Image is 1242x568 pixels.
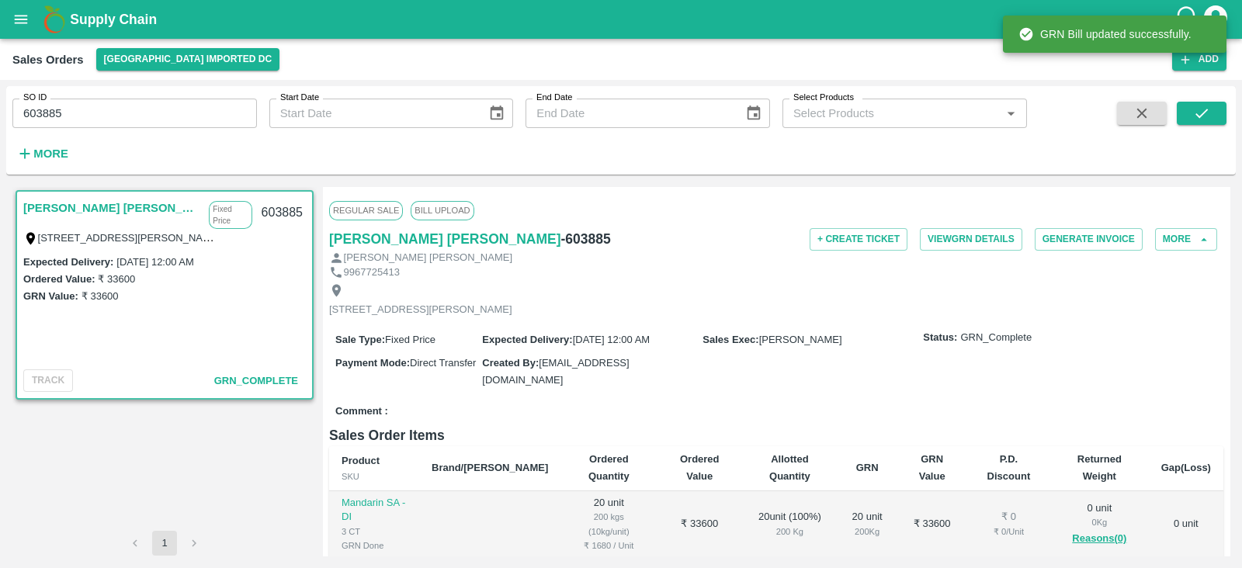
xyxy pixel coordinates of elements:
[657,491,742,559] td: ₹ 33600
[3,2,39,37] button: open drawer
[252,195,312,231] div: 603885
[561,228,611,250] h6: - 603885
[98,273,135,285] label: ₹ 33600
[33,147,68,160] strong: More
[70,12,157,27] b: Supply Chain
[342,496,407,525] p: Mandarin SA -DI
[1035,228,1143,251] button: Generate Invoice
[960,331,1032,345] span: GRN_Complete
[920,228,1022,251] button: ViewGRN Details
[12,99,257,128] input: Enter SO ID
[23,273,95,285] label: Ordered Value:
[573,539,644,552] div: ₹ 1680 / Unit
[329,303,512,317] p: [STREET_ADDRESS][PERSON_NAME]
[850,525,885,539] div: 200 Kg
[342,525,407,539] div: 3 CT
[1063,515,1136,529] div: 0 Kg
[573,334,650,345] span: [DATE] 12:00 AM
[23,256,113,268] label: Expected Delivery :
[23,92,47,104] label: SO ID
[1174,5,1202,33] div: customer-support
[120,531,209,556] nav: pagination navigation
[344,265,400,280] p: 9967725413
[12,50,84,70] div: Sales Orders
[1063,501,1136,548] div: 0 unit
[1155,228,1217,251] button: More
[560,491,657,559] td: 20 unit
[1077,453,1122,482] b: Returned Weight
[536,92,572,104] label: End Date
[980,525,1038,539] div: ₹ 0 / Unit
[1001,103,1021,123] button: Open
[787,103,997,123] input: Select Products
[850,510,885,539] div: 20 unit
[482,99,512,128] button: Choose date
[482,357,539,369] label: Created By :
[810,228,907,251] button: + Create Ticket
[280,92,319,104] label: Start Date
[793,92,854,104] label: Select Products
[482,357,629,386] span: [EMAIL_ADDRESS][DOMAIN_NAME]
[385,334,435,345] span: Fixed Price
[919,453,945,482] b: GRN Value
[214,375,298,386] span: GRN_Complete
[411,201,474,220] span: Bill Upload
[329,201,403,220] span: Regular Sale
[703,334,758,345] label: Sales Exec :
[980,510,1038,525] div: ₹ 0
[769,453,810,482] b: Allotted Quantity
[342,455,380,466] b: Product
[342,469,407,483] div: SKU
[1149,491,1223,559] td: 0 unit
[759,334,842,345] span: [PERSON_NAME]
[1161,462,1211,473] b: Gap(Loss)
[1202,3,1230,36] div: account of current user
[23,290,78,302] label: GRN Value:
[116,256,193,268] label: [DATE] 12:00 AM
[335,404,388,419] label: Comment :
[12,140,72,167] button: More
[342,539,407,552] div: GRN Done
[573,510,644,539] div: 200 kgs (10kg/unit)
[1018,20,1192,48] div: GRN Bill updated successfully.
[897,491,967,559] td: ₹ 33600
[1063,530,1136,548] button: Reasons(0)
[96,48,280,71] button: Select DC
[39,4,70,35] img: logo
[152,531,177,556] button: page 1
[526,99,732,128] input: End Date
[410,357,476,369] span: Direct Transfer
[432,462,548,473] b: Brand/[PERSON_NAME]
[335,334,385,345] label: Sale Type :
[680,453,720,482] b: Ordered Value
[923,331,957,345] label: Status:
[755,510,824,539] div: 20 unit ( 100 %)
[856,462,879,473] b: GRN
[344,251,512,265] p: [PERSON_NAME] [PERSON_NAME]
[70,9,1174,30] a: Supply Chain
[739,99,768,128] button: Choose date
[482,334,572,345] label: Expected Delivery :
[269,99,476,128] input: Start Date
[23,198,201,218] a: [PERSON_NAME] [PERSON_NAME]
[82,290,119,302] label: ₹ 33600
[755,525,824,539] div: 200 Kg
[987,453,1031,482] b: P.D. Discount
[335,357,410,369] label: Payment Mode :
[588,453,630,482] b: Ordered Quantity
[329,228,561,250] a: [PERSON_NAME] [PERSON_NAME]
[38,231,221,244] label: [STREET_ADDRESS][PERSON_NAME]
[1172,48,1226,71] button: Add
[329,424,1223,446] h6: Sales Order Items
[209,201,252,229] p: Fixed Price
